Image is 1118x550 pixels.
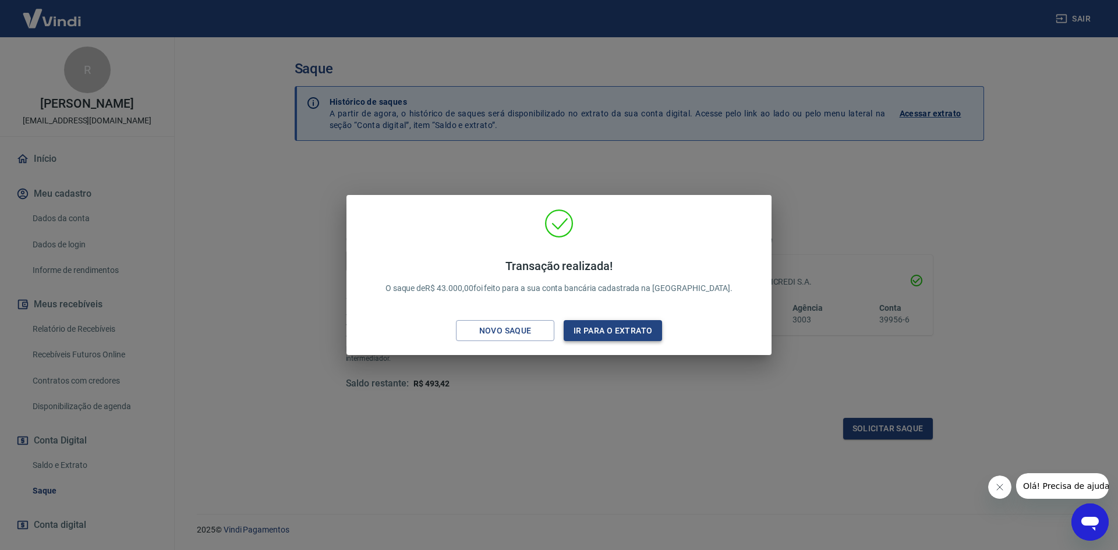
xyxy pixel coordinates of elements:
[1071,503,1109,541] iframe: Botão para abrir a janela de mensagens
[385,259,733,294] p: O saque de R$ 43.000,00 foi feito para a sua conta bancária cadastrada na [GEOGRAPHIC_DATA].
[456,320,554,342] button: Novo saque
[465,324,546,338] div: Novo saque
[385,259,733,273] h4: Transação realizada!
[988,476,1011,499] iframe: Fechar mensagem
[564,320,662,342] button: Ir para o extrato
[1016,473,1109,499] iframe: Mensagem da empresa
[7,8,98,17] span: Olá! Precisa de ajuda?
